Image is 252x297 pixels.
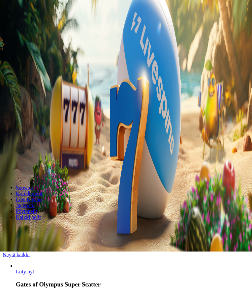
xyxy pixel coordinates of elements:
a: Live Kasino [16,197,42,202]
nav: Lobby [3,185,249,220]
a: Pöytäpelit [16,208,37,214]
a: Näytä kaikki [3,252,30,257]
article: Gates of Olympus Super Scatter [16,263,249,288]
header: Lobby [3,185,249,232]
a: Jackpotit [16,202,35,208]
span: Liity nyt [16,269,34,275]
a: Kaikki pelit [16,214,41,220]
a: Suositut [16,185,33,190]
a: Gates of Olympus Super Scatter [16,269,34,275]
h3: Gates of Olympus Super Scatter [16,281,249,288]
a: Kolikkopelit [16,191,43,196]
